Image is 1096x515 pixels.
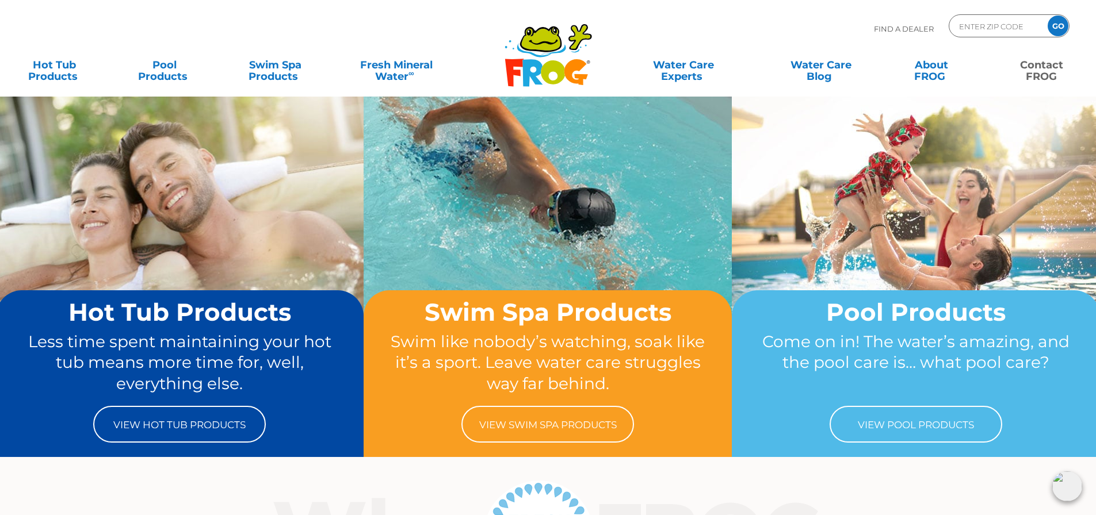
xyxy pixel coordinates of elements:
sup: ∞ [408,68,414,78]
a: Water CareExperts [614,53,753,76]
img: home-banner-swim-spa-short [364,96,732,371]
input: Zip Code Form [958,18,1036,34]
a: View Swim Spa Products [461,406,634,443]
a: Hot TubProducts [12,53,97,76]
p: Swim like nobody’s watching, soak like it’s a sport. Leave water care struggles way far behind. [385,331,710,394]
a: Swim SpaProducts [232,53,318,76]
img: openIcon [1052,471,1082,501]
a: ContactFROG [999,53,1084,76]
input: GO [1048,16,1068,36]
p: Find A Dealer [874,14,934,43]
a: View Pool Products [830,406,1002,443]
a: Water CareBlog [778,53,864,76]
a: Fresh MineralWater∞ [342,53,450,76]
a: View Hot Tub Products [93,406,266,443]
p: Come on in! The water’s amazing, and the pool care is… what pool care? [754,331,1078,394]
h2: Hot Tub Products [18,299,342,325]
h2: Swim Spa Products [385,299,710,325]
a: PoolProducts [122,53,208,76]
h2: Pool Products [754,299,1078,325]
p: Less time spent maintaining your hot tub means more time for, well, everything else. [18,331,342,394]
a: AboutFROG [888,53,974,76]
